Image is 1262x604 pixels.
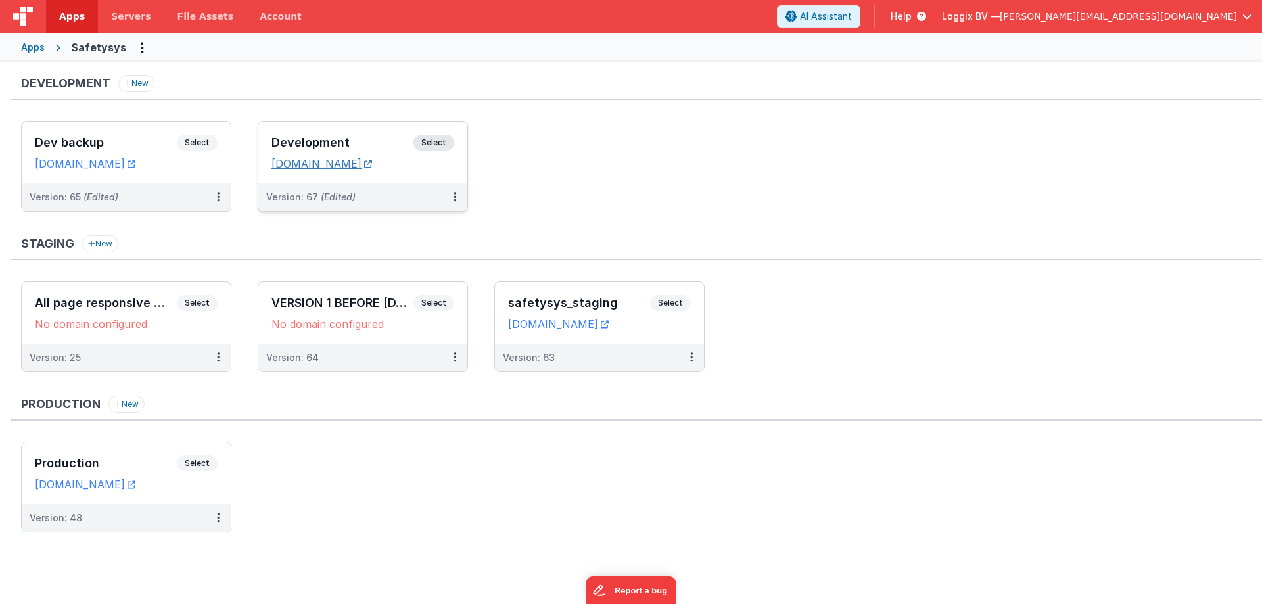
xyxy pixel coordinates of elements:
[35,457,177,470] h3: Production
[271,157,372,170] a: [DOMAIN_NAME]
[508,317,609,331] a: [DOMAIN_NAME]
[21,398,101,411] h3: Production
[1000,10,1237,23] span: [PERSON_NAME][EMAIL_ADDRESS][DOMAIN_NAME]
[177,295,218,311] span: Select
[131,37,152,58] button: Options
[177,135,218,151] span: Select
[271,296,413,310] h3: VERSION 1 BEFORE [DATE]
[800,10,852,23] span: AI Assistant
[266,351,319,364] div: Version: 64
[111,10,151,23] span: Servers
[942,10,1251,23] button: Loggix BV — [PERSON_NAME][EMAIL_ADDRESS][DOMAIN_NAME]
[35,317,218,331] div: No domain configured
[35,296,177,310] h3: All page responsive UI backup [DATE]
[35,478,135,491] a: [DOMAIN_NAME]
[30,351,81,364] div: Version: 25
[650,295,691,311] span: Select
[21,77,110,90] h3: Development
[503,351,555,364] div: Version: 63
[321,191,356,202] span: (Edited)
[942,10,1000,23] span: Loggix BV —
[271,136,413,149] h3: Development
[83,191,118,202] span: (Edited)
[266,191,356,204] div: Version: 67
[21,237,74,250] h3: Staging
[177,455,218,471] span: Select
[82,235,118,252] button: New
[30,511,82,524] div: Version: 48
[30,191,118,204] div: Version: 65
[586,576,676,604] iframe: Marker.io feedback button
[118,75,154,92] button: New
[777,5,860,28] button: AI Assistant
[71,39,126,55] div: Safetysys
[413,295,454,311] span: Select
[21,41,45,54] div: Apps
[177,10,234,23] span: File Assets
[59,10,85,23] span: Apps
[508,296,650,310] h3: safetysys_staging
[35,157,135,170] a: [DOMAIN_NAME]
[271,317,454,331] div: No domain configured
[35,136,177,149] h3: Dev backup
[108,396,145,413] button: New
[413,135,454,151] span: Select
[891,10,912,23] span: Help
